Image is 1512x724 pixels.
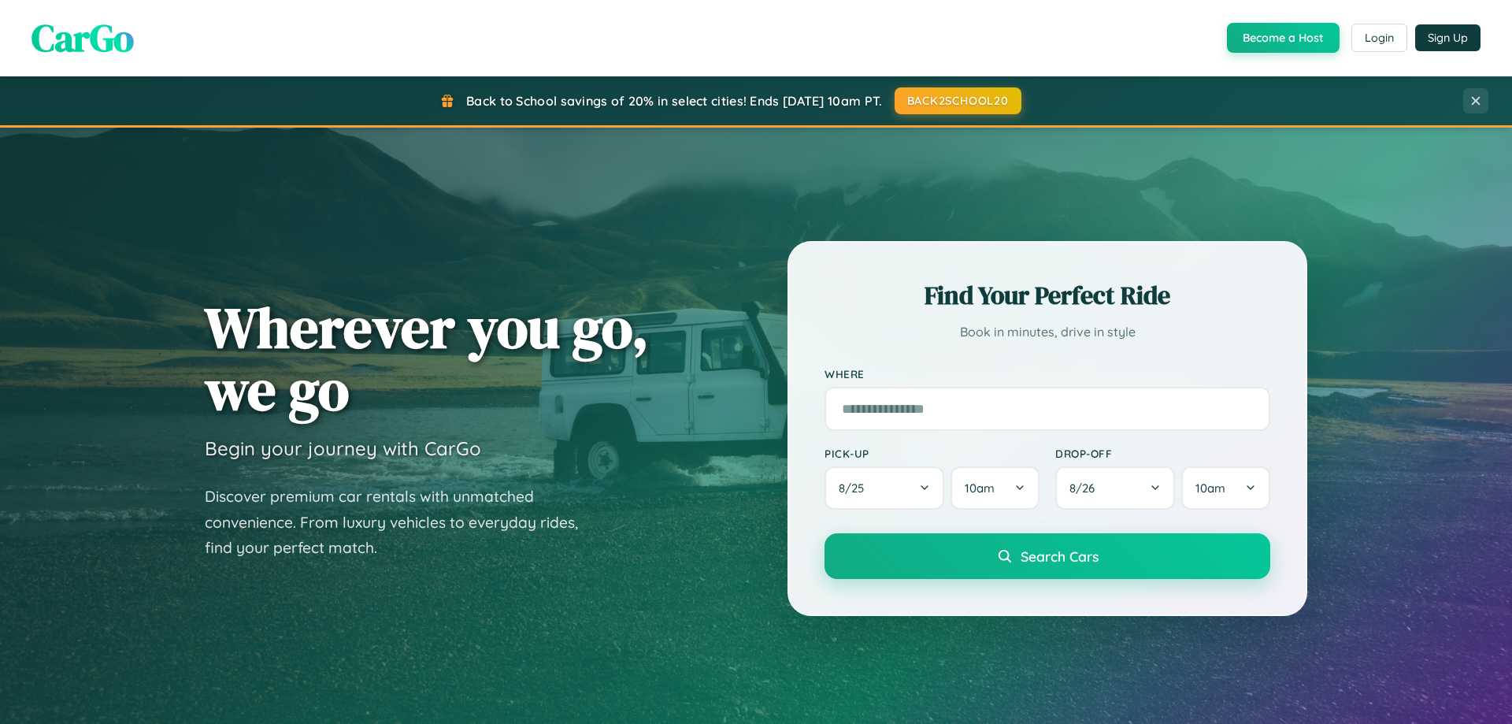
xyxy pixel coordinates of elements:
span: Search Cars [1021,548,1099,565]
button: Sign Up [1415,24,1480,51]
button: 10am [1181,466,1270,510]
span: CarGo [31,12,134,64]
button: Become a Host [1227,23,1340,53]
button: 8/25 [825,466,944,510]
button: Login [1351,24,1407,52]
span: 10am [1195,481,1225,496]
span: Back to School savings of 20% in select cities! Ends [DATE] 10am PT. [466,93,882,109]
p: Discover premium car rentals with unmatched convenience. From luxury vehicles to everyday rides, ... [205,484,598,561]
button: 8/26 [1055,466,1175,510]
span: 8 / 25 [839,481,872,496]
p: Book in minutes, drive in style [825,321,1270,343]
label: Pick-up [825,447,1039,460]
label: Where [825,367,1270,381]
button: BACK2SCHOOL20 [895,87,1021,114]
label: Drop-off [1055,447,1270,460]
button: Search Cars [825,533,1270,579]
span: 10am [965,481,995,496]
button: 10am [951,466,1039,510]
span: 8 / 26 [1069,481,1102,496]
h1: Wherever you go, we go [205,296,649,421]
h3: Begin your journey with CarGo [205,436,481,460]
h2: Find Your Perfect Ride [825,278,1270,313]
